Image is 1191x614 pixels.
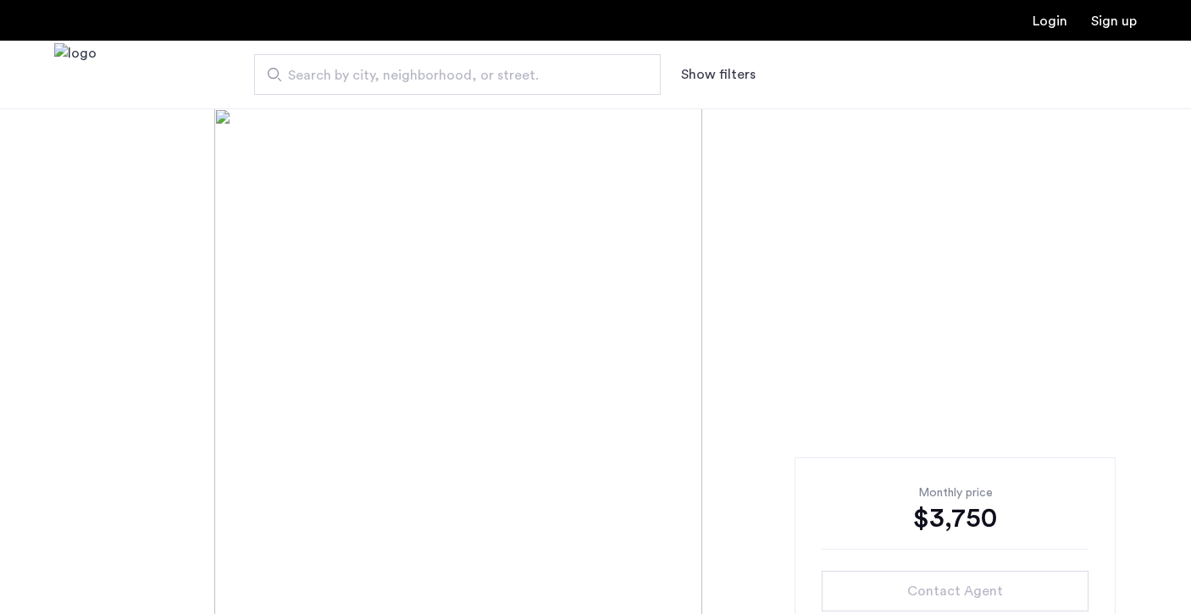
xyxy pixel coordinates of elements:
button: Show or hide filters [681,64,756,85]
input: Apartment Search [254,54,661,95]
span: Search by city, neighborhood, or street. [288,65,613,86]
div: $3,750 [822,501,1089,535]
div: Monthly price [822,484,1089,501]
span: Contact Agent [907,581,1003,601]
a: Login [1033,14,1067,28]
a: Registration [1091,14,1137,28]
a: Cazamio Logo [54,43,97,107]
button: button [822,571,1089,611]
img: logo [54,43,97,107]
